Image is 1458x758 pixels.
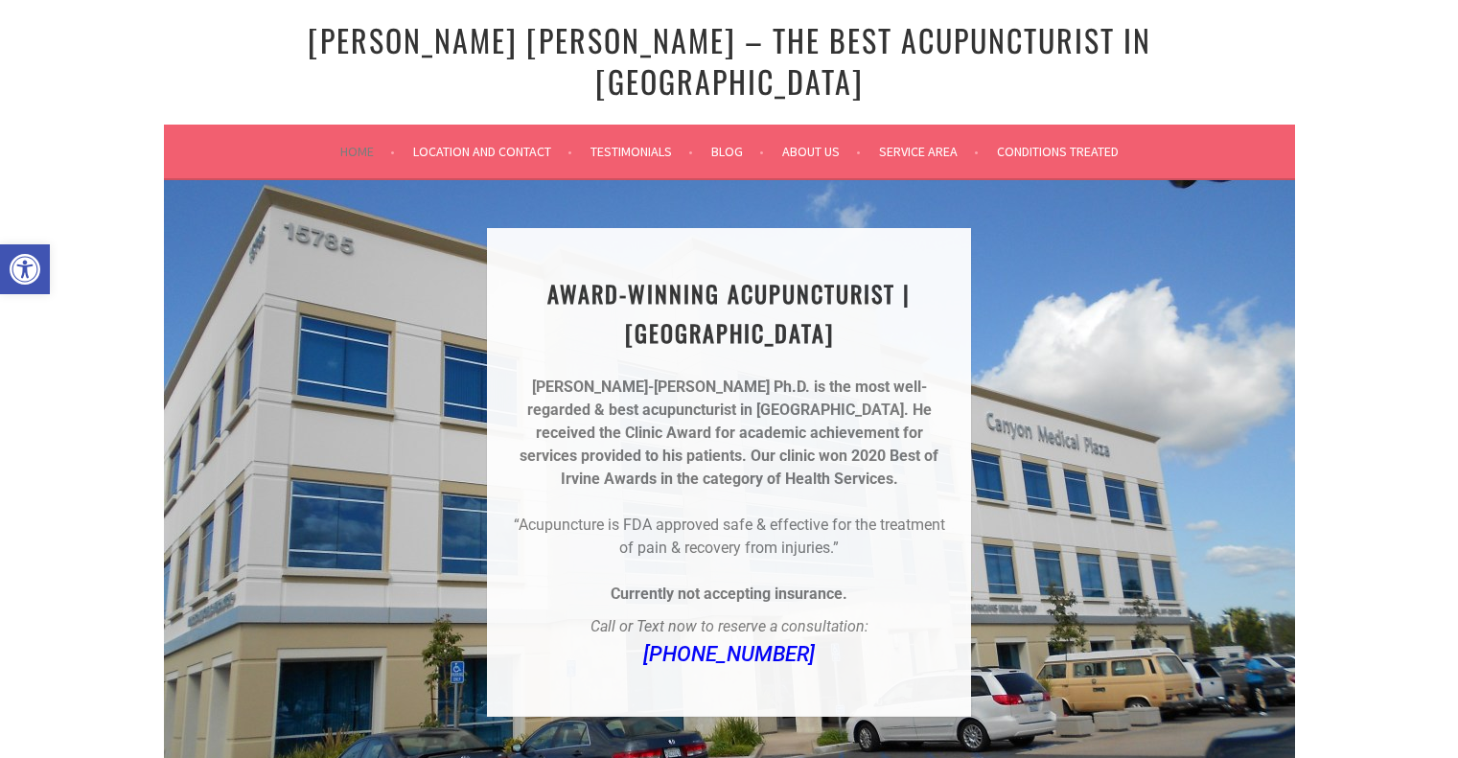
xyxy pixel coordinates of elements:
p: “Acupuncture is FDA approved safe & effective for the treatment of pain & recovery from injuries.” [510,514,948,560]
a: [PHONE_NUMBER] [643,642,815,666]
a: Location and Contact [413,140,572,163]
h1: AWARD-WINNING ACUPUNCTURIST | [GEOGRAPHIC_DATA] [510,274,948,353]
a: [PERSON_NAME] [PERSON_NAME] – The Best Acupuncturist In [GEOGRAPHIC_DATA] [308,17,1151,103]
a: Blog [711,140,764,163]
a: Service Area [879,140,979,163]
a: Testimonials [590,140,693,163]
strong: [PERSON_NAME]-[PERSON_NAME] Ph.D. is the most well-regarded & best acupuncturist in [GEOGRAPHIC_D... [527,378,927,419]
em: Call or Text now to reserve a consultation: [590,617,868,635]
a: Conditions Treated [997,140,1119,163]
a: Home [340,140,395,163]
strong: Currently not accepting insurance. [611,585,847,603]
a: About Us [782,140,861,163]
